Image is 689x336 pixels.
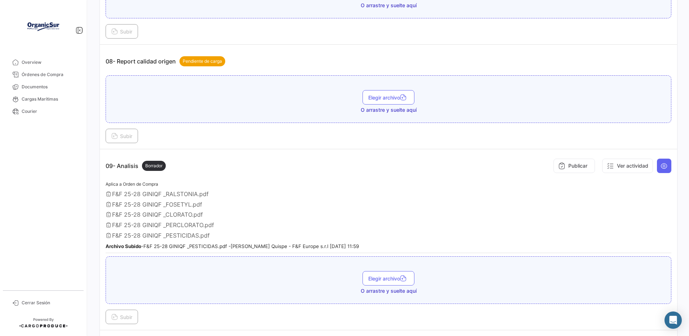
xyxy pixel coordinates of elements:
button: Publicar [554,159,595,173]
span: F&F 25-28 GINIQF _CLORATO.pdf [112,211,203,218]
a: Cargas Marítimas [6,93,81,105]
span: F&F 25-28 GINIQF _PESTICIDAS.pdf [112,232,210,239]
span: Aplica a Orden de Compra [106,181,158,187]
span: F&F 25-28 GINIQF _FOSETYL.pdf [112,201,202,208]
span: O arrastre y suelte aquí [361,106,417,114]
span: Documentos [22,84,78,90]
span: Pendiente de carga [183,58,222,65]
a: Órdenes de Compra [6,68,81,81]
button: Subir [106,129,138,143]
p: 09- Analisis [106,161,166,171]
span: O arrastre y suelte aquí [361,2,417,9]
a: Documentos [6,81,81,93]
span: Subir [111,133,132,139]
button: Ver actividad [602,159,653,173]
span: Overview [22,59,78,66]
span: F&F 25-28 GINIQF _RALSTONIA.pdf [112,190,209,198]
button: Subir [106,24,138,39]
span: Elegir archivo [368,275,409,282]
span: F&F 25-28 GINIQF _PERCLORATO.pdf [112,221,214,229]
span: Órdenes de Compra [22,71,78,78]
span: Cargas Marítimas [22,96,78,102]
span: O arrastre y suelte aquí [361,287,417,295]
p: 08- Report calidad origen [106,56,225,66]
span: Borrador [145,163,163,169]
div: Abrir Intercom Messenger [664,311,682,329]
small: - F&F 25-28 GINIQF _PESTICIDAS.pdf - [PERSON_NAME] Quispe - F&F Europe s.r.l [DATE] 11:59 [106,243,359,249]
button: Elegir archivo [363,90,414,105]
span: Elegir archivo [368,94,409,101]
span: Subir [111,28,132,35]
a: Courier [6,105,81,118]
span: Cerrar Sesión [22,300,78,306]
button: Elegir archivo [363,271,414,286]
b: Archivo Subido [106,243,141,249]
span: Courier [22,108,78,115]
a: Overview [6,56,81,68]
img: Logo+OrganicSur.png [25,9,61,45]
button: Subir [106,310,138,324]
span: Subir [111,314,132,320]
